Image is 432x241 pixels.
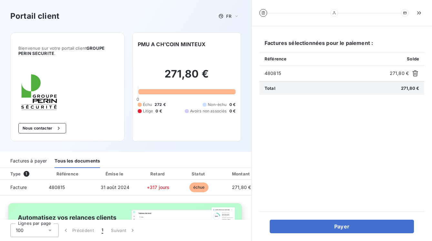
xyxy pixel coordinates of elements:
span: Référence [265,56,286,61]
span: 0 € [156,108,162,114]
h2: 271,80 € [138,68,236,87]
div: Montant [220,171,263,177]
img: Company logo [18,71,60,113]
span: 271,80 € [401,86,419,91]
div: Type [6,171,42,177]
div: Référence [56,171,78,176]
span: Avoirs non associés [190,108,227,114]
span: 272 € [155,102,166,108]
span: 1 [102,227,103,234]
div: Factures à payer [10,154,47,168]
span: 1 [24,171,29,177]
button: Précédent [59,224,98,237]
span: 271,80 € [232,184,251,190]
span: 0 [136,97,139,102]
span: Facture [5,184,38,191]
span: 480815 [265,70,387,77]
button: 1 [98,224,107,237]
h3: Portail client [10,10,59,22]
span: Non-échu [208,102,226,108]
span: 0 € [229,108,236,114]
span: 480815 [49,184,65,190]
span: GROUPE PERIN SECURITE [18,46,105,56]
div: Tous les documents [55,154,100,168]
h6: Factures sélectionnées pour le paiement : [259,39,424,52]
span: Échu [143,102,152,108]
span: 31 août 2024 [101,184,130,190]
button: Suivant [107,224,140,237]
div: Statut [180,171,218,177]
div: Retard [139,171,177,177]
span: Litige [143,108,153,114]
span: Total [265,86,276,91]
button: Payer [270,220,414,233]
span: Solde [407,56,419,61]
button: Nous contacter [18,123,66,133]
span: 100 [16,227,24,234]
span: FR [226,14,231,19]
span: 271,80 € [390,70,409,77]
span: 0 € [229,102,236,108]
span: +317 jours [147,184,170,190]
span: Bienvenue sur votre portail client . [18,46,116,56]
span: échue [189,183,209,192]
div: Émise le [94,171,136,177]
h6: PMU A CH'COIN MINTEUX [138,40,206,48]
